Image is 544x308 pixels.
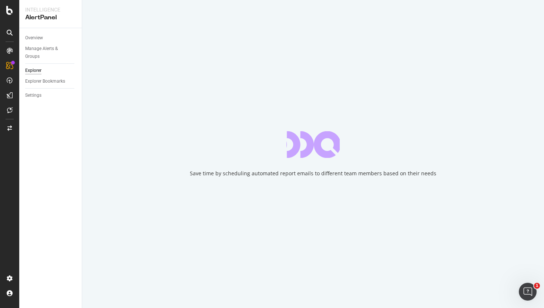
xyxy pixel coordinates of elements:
a: Overview [25,34,77,42]
a: Explorer [25,67,77,74]
iframe: Intercom live chat [519,283,537,301]
div: Intelligence [25,6,76,13]
div: animation [286,131,340,158]
div: Save time by scheduling automated report emails to different team members based on their needs [190,170,436,177]
a: Settings [25,92,77,99]
a: Manage Alerts & Groups [25,45,77,60]
div: Explorer Bookmarks [25,77,65,85]
div: Settings [25,92,41,99]
span: 1 [534,283,540,289]
a: Explorer Bookmarks [25,77,77,85]
div: Manage Alerts & Groups [25,45,70,60]
div: AlertPanel [25,13,76,22]
div: Explorer [25,67,41,74]
div: Overview [25,34,43,42]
